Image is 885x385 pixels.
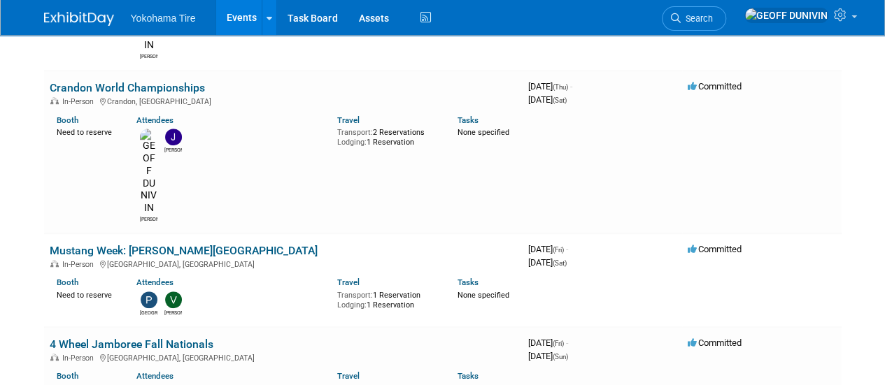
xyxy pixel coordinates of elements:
[136,115,174,125] a: Attendees
[566,244,568,254] span: -
[141,291,157,308] img: Paris Hull
[458,277,479,287] a: Tasks
[140,308,157,317] div: Paris Hull
[50,337,213,351] a: 4 Wheel Jamboree Fall Nationals
[140,52,157,60] div: GEOFF DUNIVIN
[140,129,157,215] img: GEOFF DUNIVIN
[57,125,116,138] div: Need to reserve
[164,308,182,317] div: Vincent Baud
[553,246,564,254] span: (Fri)
[136,371,174,381] a: Attendees
[553,353,568,361] span: (Sun)
[688,244,742,254] span: Committed
[50,244,318,257] a: Mustang Week: [PERSON_NAME][GEOGRAPHIC_DATA]
[528,94,567,105] span: [DATE]
[164,145,182,154] div: Jason Heath
[528,81,572,92] span: [DATE]
[140,215,157,223] div: GEOFF DUNIVIN
[50,81,205,94] a: Crandon World Championships
[50,258,517,269] div: [GEOGRAPHIC_DATA], [GEOGRAPHIC_DATA]
[57,277,78,287] a: Booth
[337,277,360,287] a: Travel
[337,371,360,381] a: Travel
[50,97,59,104] img: In-Person Event
[337,115,360,125] a: Travel
[458,115,479,125] a: Tasks
[458,128,509,137] span: None specified
[50,260,59,267] img: In-Person Event
[337,128,373,137] span: Transport:
[165,129,182,145] img: Jason Heath
[553,259,567,267] span: (Sat)
[62,354,98,363] span: In-Person
[688,81,742,92] span: Committed
[744,8,828,23] img: GEOFF DUNIVIN
[165,291,182,308] img: Vincent Baud
[57,115,78,125] a: Booth
[528,337,568,348] span: [DATE]
[458,371,479,381] a: Tasks
[566,337,568,348] span: -
[57,288,116,300] div: Need to reserve
[50,95,517,106] div: Crandon, [GEOGRAPHIC_DATA]
[570,81,572,92] span: -
[337,138,367,147] span: Lodging:
[688,337,742,348] span: Committed
[528,351,568,361] span: [DATE]
[662,6,726,31] a: Search
[62,260,98,269] span: In-Person
[553,340,564,347] span: (Fri)
[553,96,567,104] span: (Sat)
[553,83,568,91] span: (Thu)
[62,97,98,106] span: In-Person
[337,300,367,310] span: Lodging:
[337,125,437,147] div: 2 Reservations 1 Reservation
[528,244,568,254] span: [DATE]
[337,291,373,300] span: Transport:
[528,257,567,268] span: [DATE]
[136,277,174,287] a: Attendees
[458,291,509,300] span: None specified
[50,354,59,361] img: In-Person Event
[57,371,78,381] a: Booth
[681,13,713,24] span: Search
[337,288,437,310] div: 1 Reservation 1 Reservation
[50,351,517,363] div: [GEOGRAPHIC_DATA], [GEOGRAPHIC_DATA]
[44,12,114,26] img: ExhibitDay
[131,13,196,24] span: Yokohama Tire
